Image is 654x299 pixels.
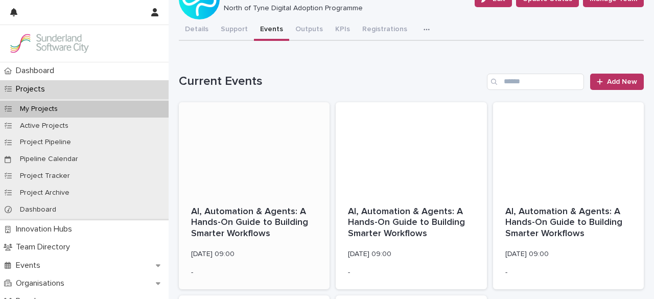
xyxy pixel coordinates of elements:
[12,122,77,130] p: Active Projects
[179,19,215,41] button: Details
[505,206,632,240] p: AI, Automation & Agents: A Hands-On Guide to Building Smarter Workflows
[8,33,90,54] img: Kay6KQejSz2FjblR6DWv
[12,224,80,234] p: Innovation Hubs
[254,19,289,41] button: Events
[329,19,356,41] button: KPIs
[607,78,637,85] span: Add New
[336,102,486,289] a: AI, Automation & Agents: A Hands-On Guide to Building Smarter Workflows[DATE] 09:00-
[179,102,330,289] a: AI, Automation & Agents: A Hands-On Guide to Building Smarter Workflows[DATE] 09:00-
[191,206,317,240] p: AI, Automation & Agents: A Hands-On Guide to Building Smarter Workflows
[12,189,78,197] p: Project Archive
[12,279,73,288] p: Organisations
[505,250,632,259] p: [DATE] 09:00
[348,268,474,277] p: -
[289,19,329,41] button: Outputs
[505,268,632,277] p: -
[12,66,62,76] p: Dashboard
[493,102,644,289] a: AI, Automation & Agents: A Hands-On Guide to Building Smarter Workflows[DATE] 09:00-
[191,250,317,259] p: [DATE] 09:00
[191,268,317,277] p: -
[12,172,78,180] p: Project Tracker
[12,242,78,252] p: Team Directory
[487,74,584,90] input: Search
[224,4,462,13] p: North of Tyne Digital Adoption Programme
[12,138,79,147] p: Project Pipeline
[179,74,483,89] h1: Current Events
[356,19,413,41] button: Registrations
[590,74,644,90] a: Add New
[215,19,254,41] button: Support
[348,206,474,240] p: AI, Automation & Agents: A Hands-On Guide to Building Smarter Workflows
[12,261,49,270] p: Events
[12,205,64,214] p: Dashboard
[12,155,86,164] p: Pipeline Calendar
[12,105,66,113] p: My Projects
[12,84,53,94] p: Projects
[348,250,474,259] p: [DATE] 09:00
